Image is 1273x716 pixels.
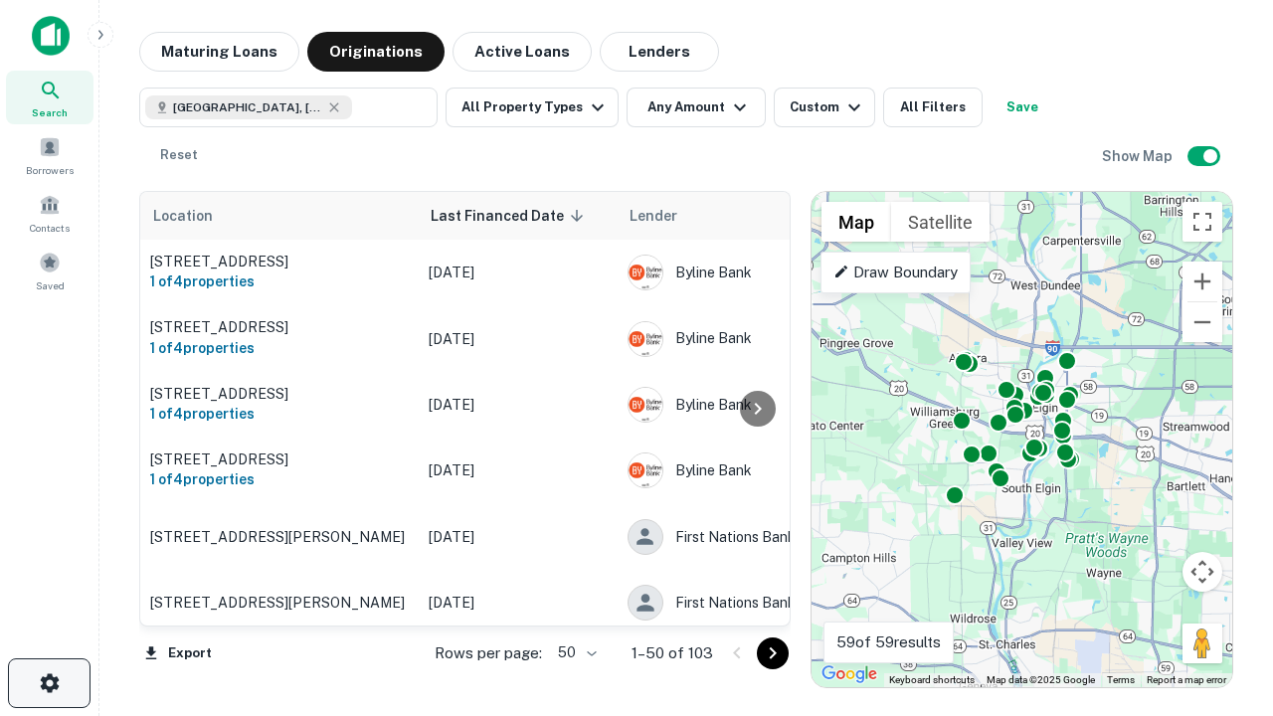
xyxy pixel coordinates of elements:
button: Save your search to get updates of matches that match your search criteria. [991,88,1054,127]
button: Zoom in [1182,262,1222,301]
button: All Property Types [446,88,619,127]
button: Reset [147,135,211,175]
div: 0 0 [812,192,1232,687]
img: picture [629,256,662,289]
p: [DATE] [429,592,608,614]
button: All Filters [883,88,983,127]
a: Contacts [6,186,93,240]
h6: 1 of 4 properties [150,337,409,359]
p: [STREET_ADDRESS] [150,253,409,270]
span: Map data ©2025 Google [987,674,1095,685]
a: Terms [1107,674,1135,685]
h6: 1 of 4 properties [150,270,409,292]
img: capitalize-icon.png [32,16,70,56]
img: picture [629,453,662,487]
p: [STREET_ADDRESS] [150,385,409,403]
span: Location [152,204,239,228]
p: Rows per page: [435,641,542,665]
th: Lender [618,192,936,240]
div: Byline Bank [628,255,926,290]
span: Borrowers [26,162,74,178]
p: 1–50 of 103 [632,641,713,665]
div: First Nations Bank [628,519,926,555]
button: Maturing Loans [139,32,299,72]
a: Open this area in Google Maps (opens a new window) [817,661,882,687]
h6: 1 of 4 properties [150,468,409,490]
img: Google [817,661,882,687]
div: Byline Bank [628,452,926,488]
button: Keyboard shortcuts [889,673,975,687]
div: Byline Bank [628,321,926,357]
a: Search [6,71,93,124]
button: Active Loans [453,32,592,72]
img: picture [629,322,662,356]
span: [GEOGRAPHIC_DATA], [GEOGRAPHIC_DATA] [173,98,322,116]
p: [STREET_ADDRESS][PERSON_NAME] [150,594,409,612]
p: [DATE] [429,459,608,481]
p: [DATE] [429,328,608,350]
button: Drag Pegman onto the map to open Street View [1182,624,1222,663]
button: Originations [307,32,445,72]
p: [STREET_ADDRESS] [150,450,409,468]
button: Show street map [821,202,891,242]
p: 59 of 59 results [836,630,941,654]
img: picture [629,388,662,422]
button: Custom [774,88,875,127]
button: Export [139,638,217,668]
iframe: Chat Widget [1174,493,1273,589]
div: Custom [790,95,866,119]
p: [STREET_ADDRESS] [150,318,409,336]
button: Go to next page [757,637,789,669]
p: [STREET_ADDRESS][PERSON_NAME] [150,528,409,546]
div: 50 [550,638,600,667]
button: Lenders [600,32,719,72]
a: Borrowers [6,128,93,182]
button: Any Amount [627,88,766,127]
span: Search [32,104,68,120]
button: Toggle fullscreen view [1182,202,1222,242]
h6: 1 of 4 properties [150,403,409,425]
span: Last Financed Date [431,204,590,228]
span: Lender [630,204,677,228]
div: Byline Bank [628,387,926,423]
div: First Nations Bank [628,585,926,621]
p: [DATE] [429,394,608,416]
p: [DATE] [429,262,608,283]
p: Draw Boundary [833,261,958,284]
a: Report a map error [1147,674,1226,685]
a: Saved [6,244,93,297]
p: [DATE] [429,526,608,548]
button: Show satellite imagery [891,202,990,242]
span: Saved [36,277,65,293]
th: Last Financed Date [419,192,618,240]
button: Zoom out [1182,302,1222,342]
h6: Show Map [1102,145,1176,167]
span: Contacts [30,220,70,236]
th: Location [140,192,419,240]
